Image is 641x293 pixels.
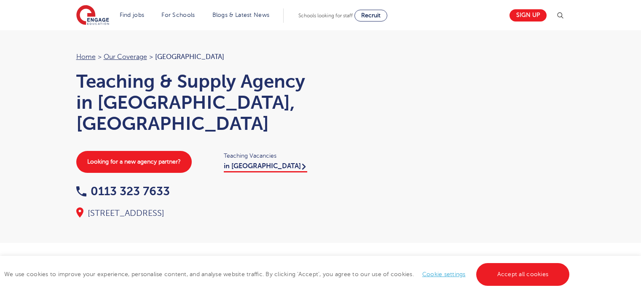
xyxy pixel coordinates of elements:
[4,271,571,277] span: We use cookies to improve your experience, personalise content, and analyse website traffic. By c...
[476,263,570,286] a: Accept all cookies
[510,9,547,22] a: Sign up
[212,12,270,18] a: Blogs & Latest News
[76,185,170,198] a: 0113 323 7633
[149,53,153,61] span: >
[76,207,312,219] div: [STREET_ADDRESS]
[354,10,387,22] a: Recruit
[161,12,195,18] a: For Schools
[224,162,307,172] a: in [GEOGRAPHIC_DATA]
[76,51,312,62] nav: breadcrumb
[76,5,109,26] img: Engage Education
[155,53,224,61] span: [GEOGRAPHIC_DATA]
[98,53,102,61] span: >
[361,12,381,19] span: Recruit
[104,53,147,61] a: Our coverage
[76,71,312,134] h1: Teaching & Supply Agency in [GEOGRAPHIC_DATA], [GEOGRAPHIC_DATA]
[76,151,192,173] a: Looking for a new agency partner?
[298,13,353,19] span: Schools looking for staff
[224,151,312,161] span: Teaching Vacancies
[422,271,466,277] a: Cookie settings
[120,12,145,18] a: Find jobs
[76,53,96,61] a: Home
